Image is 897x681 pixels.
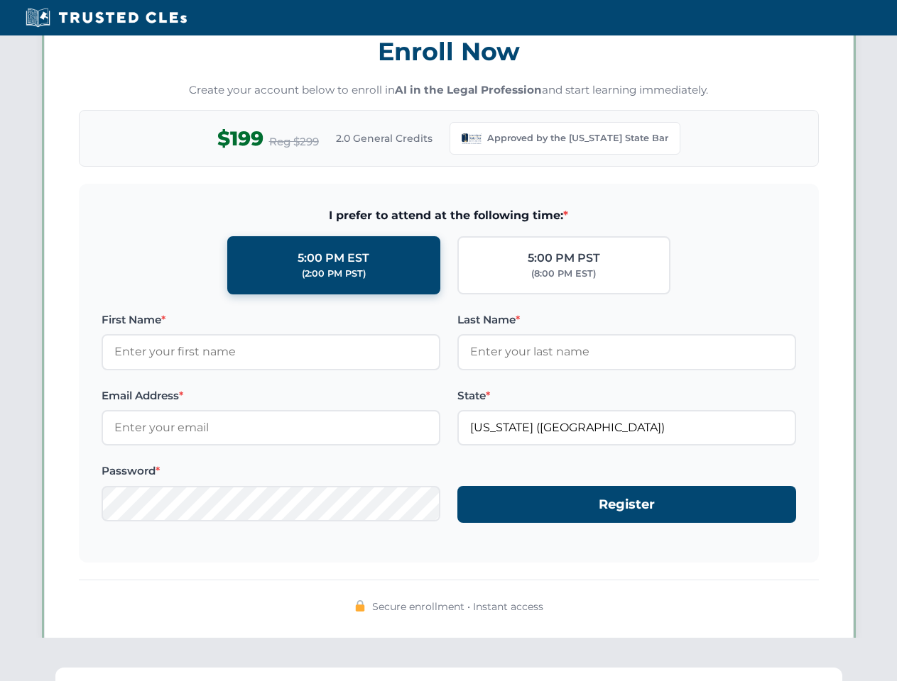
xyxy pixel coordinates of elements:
[457,334,796,370] input: Enter your last name
[269,133,319,150] span: Reg $299
[302,267,366,281] div: (2:00 PM PST)
[528,249,600,267] div: 5:00 PM PST
[457,387,796,404] label: State
[102,387,440,404] label: Email Address
[457,311,796,328] label: Last Name
[102,334,440,370] input: Enter your first name
[217,123,263,155] span: $199
[102,410,440,445] input: Enter your email
[102,206,796,225] span: I prefer to attend at the following time:
[298,249,369,267] div: 5:00 PM EST
[336,131,433,146] span: 2.0 General Credits
[395,83,542,96] strong: AI in the Legal Profession
[354,600,366,611] img: 🔒
[79,29,819,74] h3: Enroll Now
[21,7,191,28] img: Trusted CLEs
[531,267,596,281] div: (8:00 PM EST)
[487,131,668,145] span: Approved by the [US_STATE] State Bar
[79,82,819,99] p: Create your account below to enroll in and start learning immediately.
[102,311,440,328] label: First Name
[372,599,543,614] span: Secure enrollment • Instant access
[457,410,796,445] input: Louisiana (LA)
[457,486,796,524] button: Register
[102,463,440,480] label: Password
[462,128,482,148] img: Louisiana State Bar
